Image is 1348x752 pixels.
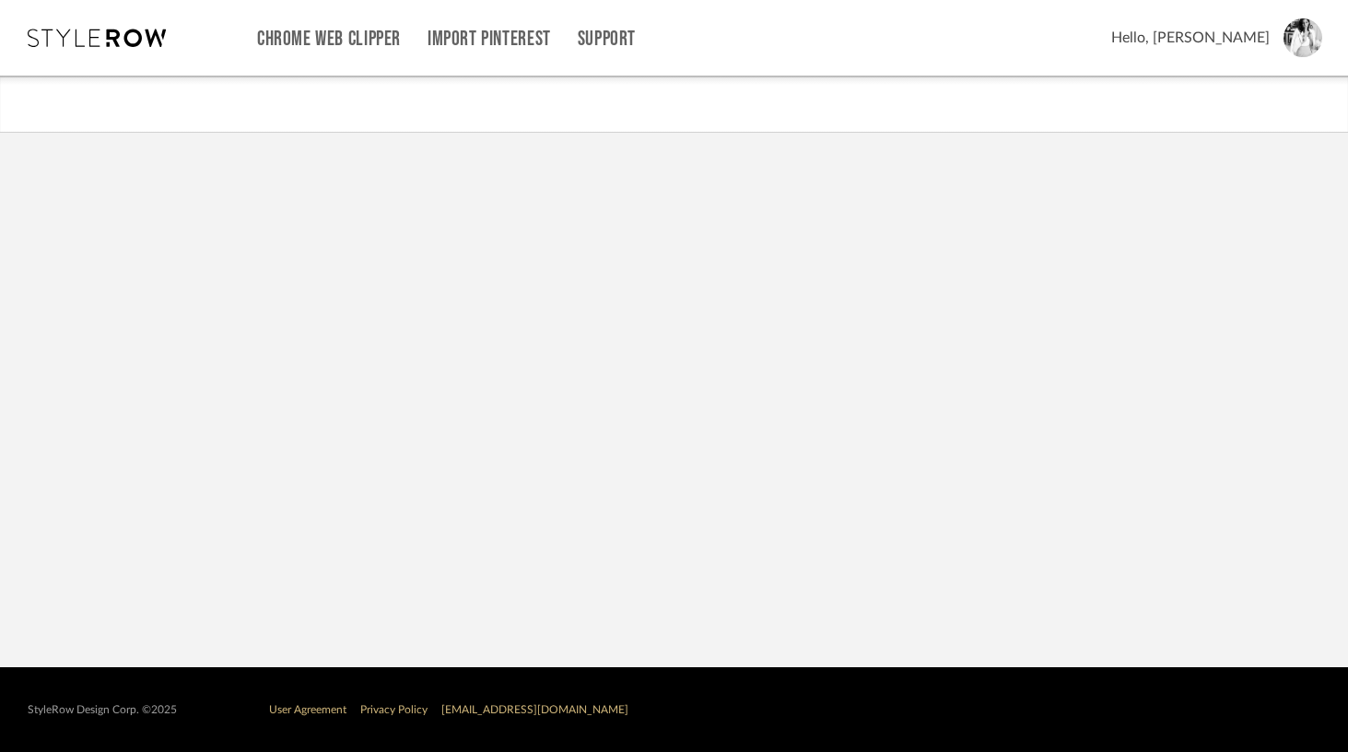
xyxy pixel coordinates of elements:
[578,31,636,47] a: Support
[360,704,428,715] a: Privacy Policy
[1284,18,1322,57] img: avatar
[269,704,346,715] a: User Agreement
[428,31,551,47] a: Import Pinterest
[257,31,401,47] a: Chrome Web Clipper
[441,704,628,715] a: [EMAIL_ADDRESS][DOMAIN_NAME]
[1111,27,1270,49] span: Hello, [PERSON_NAME]
[28,703,177,717] div: StyleRow Design Corp. ©2025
